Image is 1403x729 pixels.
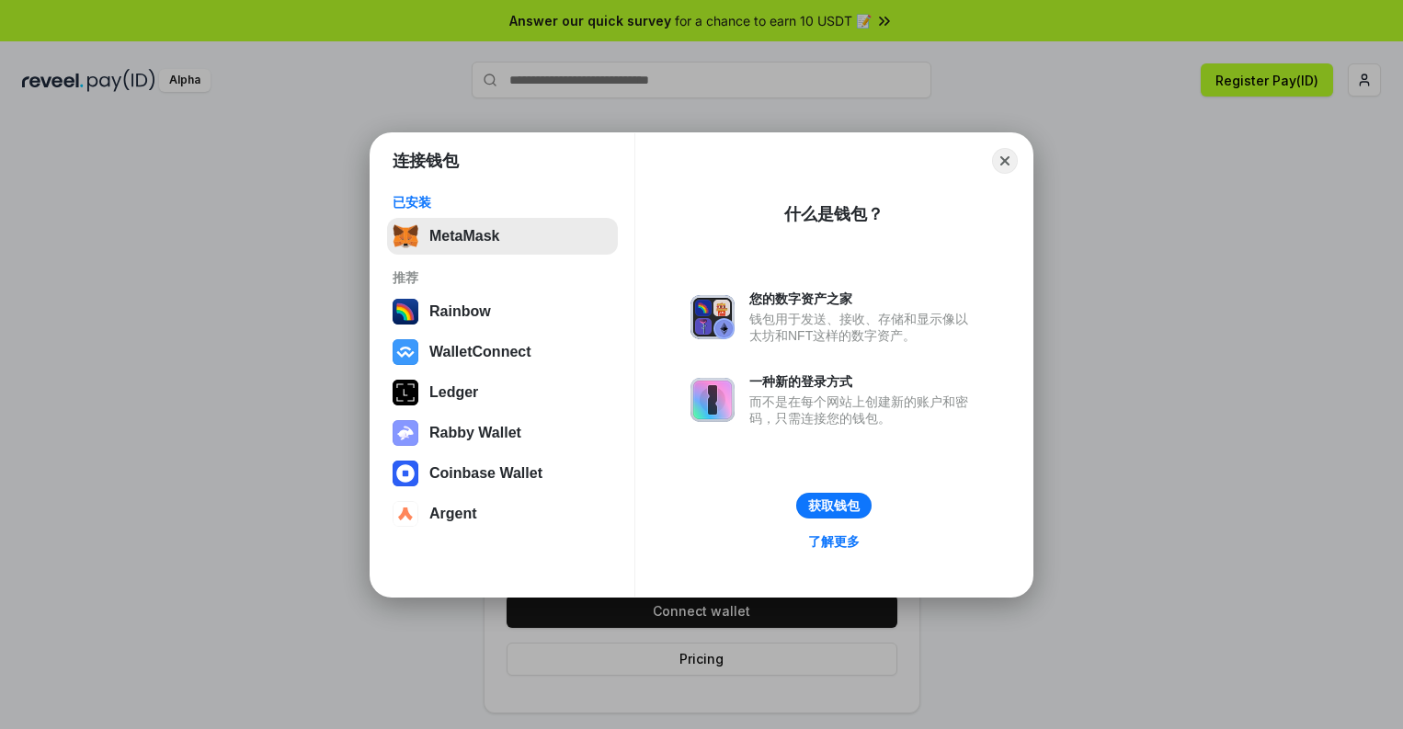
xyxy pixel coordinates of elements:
div: Rainbow [429,303,491,320]
img: svg+xml,%3Csvg%20xmlns%3D%22http%3A%2F%2Fwww.w3.org%2F2000%2Fsvg%22%20width%3D%2228%22%20height%3... [393,380,418,405]
button: Rainbow [387,293,618,330]
button: MetaMask [387,218,618,255]
div: 获取钱包 [808,497,860,514]
button: Close [992,148,1018,174]
img: svg+xml,%3Csvg%20fill%3D%22none%22%20height%3D%2233%22%20viewBox%3D%220%200%2035%2033%22%20width%... [393,223,418,249]
button: Argent [387,495,618,532]
button: Rabby Wallet [387,415,618,451]
img: svg+xml,%3Csvg%20xmlns%3D%22http%3A%2F%2Fwww.w3.org%2F2000%2Fsvg%22%20fill%3D%22none%22%20viewBox... [393,420,418,446]
div: Ledger [429,384,478,401]
div: 了解更多 [808,533,860,550]
div: MetaMask [429,228,499,245]
button: Coinbase Wallet [387,455,618,492]
div: 钱包用于发送、接收、存储和显示像以太坊和NFT这样的数字资产。 [749,311,977,344]
img: svg+xml,%3Csvg%20xmlns%3D%22http%3A%2F%2Fwww.w3.org%2F2000%2Fsvg%22%20fill%3D%22none%22%20viewBox... [690,295,735,339]
div: 而不是在每个网站上创建新的账户和密码，只需连接您的钱包。 [749,393,977,427]
a: 了解更多 [797,530,871,553]
div: 推荐 [393,269,612,286]
div: Coinbase Wallet [429,465,542,482]
img: svg+xml,%3Csvg%20width%3D%2228%22%20height%3D%2228%22%20viewBox%3D%220%200%2028%2028%22%20fill%3D... [393,501,418,527]
div: 您的数字资产之家 [749,290,977,307]
div: 已安装 [393,194,612,211]
h1: 连接钱包 [393,150,459,172]
div: Rabby Wallet [429,425,521,441]
img: svg+xml,%3Csvg%20width%3D%22120%22%20height%3D%22120%22%20viewBox%3D%220%200%20120%20120%22%20fil... [393,299,418,325]
div: 什么是钱包？ [784,203,884,225]
div: 一种新的登录方式 [749,373,977,390]
div: Argent [429,506,477,522]
button: WalletConnect [387,334,618,370]
button: Ledger [387,374,618,411]
img: svg+xml,%3Csvg%20width%3D%2228%22%20height%3D%2228%22%20viewBox%3D%220%200%2028%2028%22%20fill%3D... [393,339,418,365]
img: svg+xml,%3Csvg%20xmlns%3D%22http%3A%2F%2Fwww.w3.org%2F2000%2Fsvg%22%20fill%3D%22none%22%20viewBox... [690,378,735,422]
div: WalletConnect [429,344,531,360]
img: svg+xml,%3Csvg%20width%3D%2228%22%20height%3D%2228%22%20viewBox%3D%220%200%2028%2028%22%20fill%3D... [393,461,418,486]
button: 获取钱包 [796,493,872,518]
